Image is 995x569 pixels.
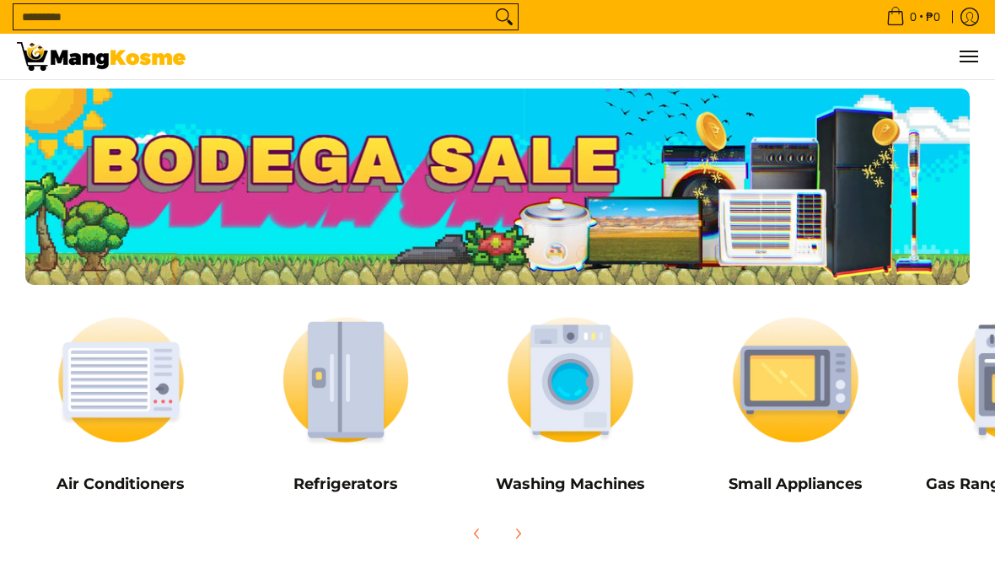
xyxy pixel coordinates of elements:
button: Previous [459,515,496,552]
span: • [881,8,945,26]
img: Bodega Sale l Mang Kosme: Cost-Efficient &amp; Quality Home Appliances [17,42,186,71]
img: Refrigerators [242,302,450,458]
button: Next [499,515,536,552]
a: Small Appliances Small Appliances [691,302,900,506]
h5: Refrigerators [242,475,450,493]
button: Search [491,4,518,30]
a: Washing Machines Washing Machines [466,302,675,506]
h5: Air Conditioners [17,475,225,493]
img: Washing Machines [466,302,675,458]
ul: Customer Navigation [202,34,978,79]
nav: Main Menu [202,34,978,79]
img: Air Conditioners [17,302,225,458]
h5: Washing Machines [466,475,675,493]
h5: Small Appliances [691,475,900,493]
button: Menu [958,34,978,79]
span: ₱0 [923,11,943,23]
a: Air Conditioners Air Conditioners [17,302,225,506]
a: Refrigerators Refrigerators [242,302,450,506]
span: 0 [907,11,919,23]
img: Small Appliances [691,302,900,458]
